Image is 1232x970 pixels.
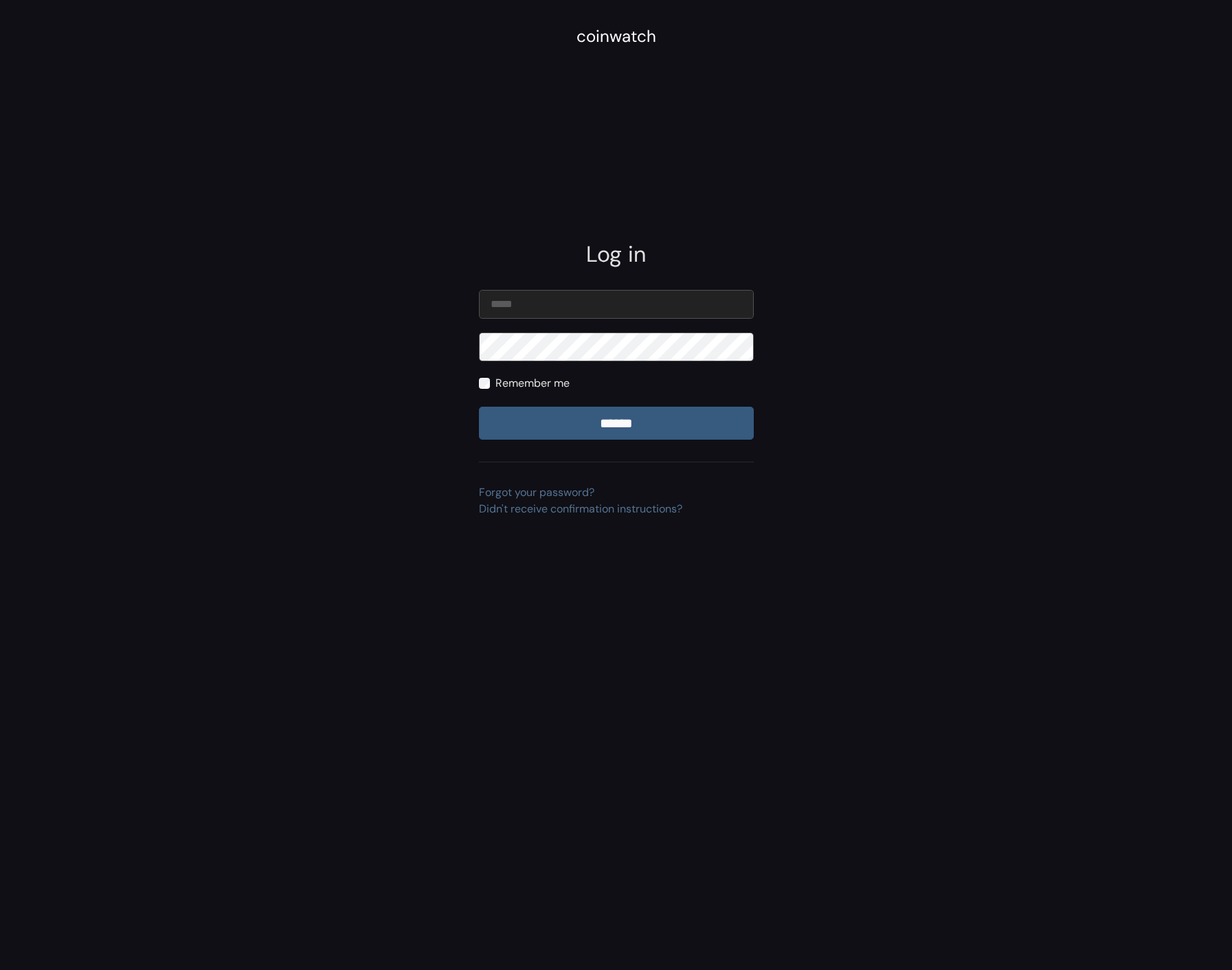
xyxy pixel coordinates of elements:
[576,24,656,49] div: coinwatch
[479,501,682,516] a: Didn't receive confirmation instructions?
[576,31,656,45] a: coinwatch
[479,241,754,267] h2: Log in
[495,375,570,392] label: Remember me
[479,485,594,499] a: Forgot your password?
